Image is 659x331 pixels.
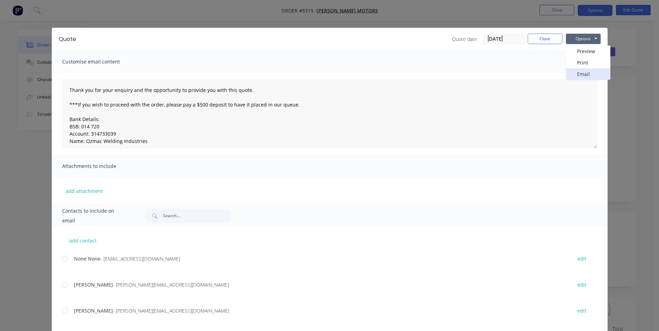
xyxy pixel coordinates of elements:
input: Search... [163,209,232,223]
button: Options [566,34,601,44]
button: Print [566,57,610,68]
span: - [PERSON_NAME][EMAIL_ADDRESS][DOMAIN_NAME] [113,307,229,314]
div: Quote [59,35,76,43]
span: [PERSON_NAME] [74,307,113,314]
button: Preview [566,45,610,57]
button: edit [573,306,591,315]
button: edit [573,254,591,263]
button: edit [573,280,591,289]
span: Customise email content [62,57,139,67]
textarea: Thank you for your enquiry and the opportunity to provide you with this quote. ***If you wish to ... [62,79,597,148]
span: Attachments to include [62,161,139,171]
span: None None [74,255,100,262]
span: [PERSON_NAME] [74,281,113,288]
button: Close [528,34,562,44]
button: add contact [62,235,104,246]
span: Quote date [452,35,477,43]
span: Contacts to include on email [62,206,128,226]
button: Email [566,68,610,80]
button: add attachment [62,186,106,196]
span: - [PERSON_NAME][EMAIL_ADDRESS][DOMAIN_NAME] [113,281,229,288]
span: - [EMAIL_ADDRESS][DOMAIN_NAME] [100,255,180,262]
